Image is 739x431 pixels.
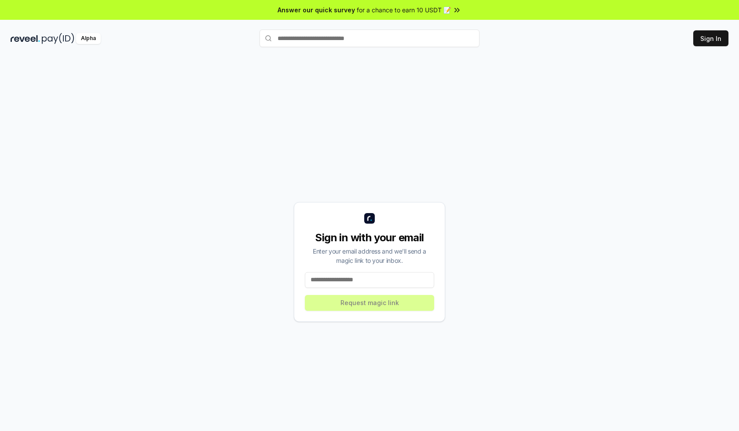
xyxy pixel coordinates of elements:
[693,30,728,46] button: Sign In
[278,5,355,15] span: Answer our quick survey
[357,5,451,15] span: for a chance to earn 10 USDT 📝
[76,33,101,44] div: Alpha
[11,33,40,44] img: reveel_dark
[364,213,375,224] img: logo_small
[305,231,434,245] div: Sign in with your email
[305,247,434,265] div: Enter your email address and we’ll send a magic link to your inbox.
[42,33,74,44] img: pay_id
